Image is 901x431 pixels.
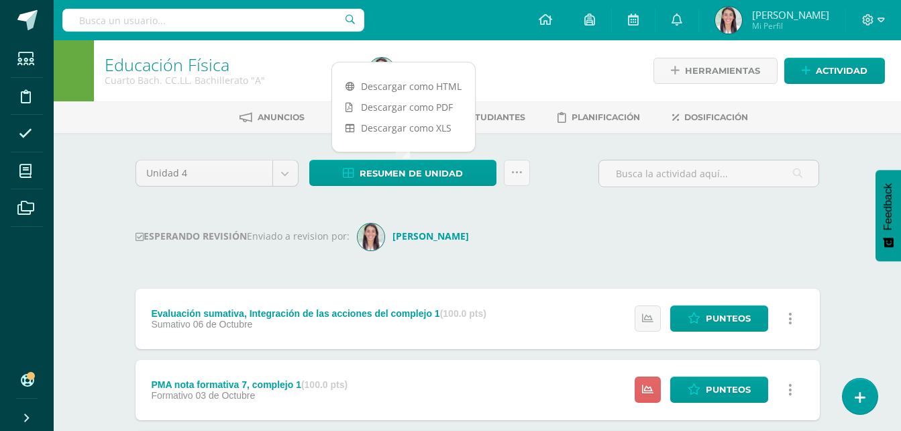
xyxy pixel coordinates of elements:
a: Educación Física [105,53,229,76]
a: Estudiantes [445,107,525,128]
span: 03 de Octubre [196,390,256,401]
a: Descargar como XLS [332,117,475,138]
span: Mi Perfil [752,20,829,32]
span: Herramientas [685,58,760,83]
span: Enviado a revision por: [247,230,350,242]
span: 06 de Octubre [193,319,253,330]
a: Herramientas [653,58,778,84]
img: 7104dee1966dece4cb994d866b427164.png [368,58,395,85]
span: Punteos [706,377,751,402]
div: Evaluación sumativa, Integración de las acciones del complejo 1 [151,308,486,319]
strong: ESPERANDO REVISIÓN [136,230,247,242]
strong: (100.0 pts) [301,379,348,390]
a: Punteos [670,377,768,403]
span: Unidad 4 [146,160,262,186]
span: Sumativo [151,319,190,330]
a: Punteos [670,305,768,332]
span: Planificación [572,112,640,122]
strong: (100.0 pts) [440,308,486,319]
span: Anuncios [258,112,305,122]
a: Descargar como HTML [332,76,475,97]
span: Resumen de unidad [360,161,463,186]
span: Feedback [882,183,894,230]
a: Planificación [558,107,640,128]
a: Anuncios [240,107,305,128]
span: Estudiantes [464,112,525,122]
span: Dosificación [684,112,748,122]
h1: Educación Física [105,55,352,74]
a: Resumen de unidad [309,160,496,186]
span: Actividad [816,58,867,83]
a: Descargar como PDF [332,97,475,117]
span: Formativo [151,390,193,401]
img: 12f93033f0e325c8a79a77ec0ce5d4b5.png [358,224,384,250]
button: Feedback - Mostrar encuesta [876,170,901,261]
img: 7104dee1966dece4cb994d866b427164.png [715,7,742,34]
div: Cuarto Bach. CC.LL. Bachillerato 'A' [105,74,352,87]
a: Actividad [784,58,885,84]
input: Busca un usuario... [62,9,364,32]
a: [PERSON_NAME] [358,230,474,242]
div: PMA nota formativa 7, complejo 1 [151,379,348,390]
strong: [PERSON_NAME] [392,230,469,242]
a: Unidad 4 [136,160,298,186]
span: Punteos [706,306,751,331]
a: Dosificación [672,107,748,128]
span: [PERSON_NAME] [752,8,829,21]
input: Busca la actividad aquí... [599,160,818,187]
